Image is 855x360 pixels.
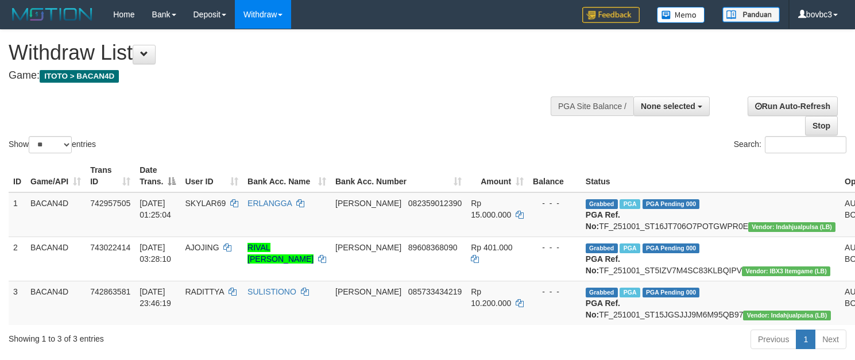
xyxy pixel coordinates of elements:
span: Vendor URL: https://dashboard.q2checkout.com/secure [742,266,830,276]
span: PGA Pending [643,243,700,253]
h4: Game: [9,70,559,82]
span: Rp 15.000.000 [471,199,511,219]
a: Next [815,330,846,349]
img: panduan.png [722,7,780,22]
td: 2 [9,237,26,281]
a: 1 [796,330,815,349]
td: BACAN4D [26,192,86,237]
span: [DATE] 01:25:04 [140,199,171,219]
td: 3 [9,281,26,325]
span: Grabbed [586,243,618,253]
a: Previous [750,330,796,349]
th: Date Trans.: activate to sort column descending [135,160,180,192]
td: TF_251001_ST16JT706O7POTGWPR0E [581,192,840,237]
span: Rp 401.000 [471,243,512,252]
h1: Withdraw List [9,41,559,64]
div: - - - [533,242,577,253]
label: Show entries [9,136,96,153]
input: Search: [765,136,846,153]
a: Run Auto-Refresh [748,96,838,116]
th: Amount: activate to sort column ascending [466,160,528,192]
span: Vendor URL: https://dashboard.q2checkout.com/secure [743,311,830,320]
b: PGA Ref. No: [586,299,620,319]
img: Feedback.jpg [582,7,640,23]
span: Copy 085733434219 to clipboard [408,287,462,296]
label: Search: [734,136,846,153]
div: - - - [533,198,577,209]
span: Marked by bovbc4 [620,288,640,297]
td: TF_251001_ST15JGSJJJ9M6M95QB97 [581,281,840,325]
th: Status [581,160,840,192]
th: Balance [528,160,581,192]
span: [DATE] 03:28:10 [140,243,171,264]
img: Button%20Memo.svg [657,7,705,23]
span: 742957505 [90,199,130,208]
span: [DATE] 23:46:19 [140,287,171,308]
button: None selected [633,96,710,116]
th: Game/API: activate to sort column ascending [26,160,86,192]
select: Showentries [29,136,72,153]
span: Vendor URL: https://dashboard.q2checkout.com/secure [748,222,835,232]
a: SULISTIONO [247,287,296,296]
span: PGA Pending [643,288,700,297]
span: Grabbed [586,199,618,209]
div: Showing 1 to 3 of 3 entries [9,328,347,344]
span: Marked by bovbc4 [620,243,640,253]
a: Stop [805,116,838,136]
td: BACAN4D [26,237,86,281]
span: [PERSON_NAME] [335,243,401,252]
a: ERLANGGA [247,199,292,208]
td: 1 [9,192,26,237]
span: Marked by bovbc4 [620,199,640,209]
span: 743022414 [90,243,130,252]
img: MOTION_logo.png [9,6,96,23]
b: PGA Ref. No: [586,210,620,231]
span: None selected [641,102,695,111]
span: [PERSON_NAME] [335,199,401,208]
span: RADITTYA [185,287,223,296]
b: PGA Ref. No: [586,254,620,275]
th: Trans ID: activate to sort column ascending [86,160,135,192]
span: Rp 10.200.000 [471,287,511,308]
th: Bank Acc. Name: activate to sort column ascending [243,160,331,192]
div: - - - [533,286,577,297]
span: ITOTO > BACAN4D [40,70,119,83]
span: PGA Pending [643,199,700,209]
span: Copy 89608368090 to clipboard [408,243,458,252]
th: Bank Acc. Number: activate to sort column ascending [331,160,466,192]
span: 742863581 [90,287,130,296]
th: ID [9,160,26,192]
span: Grabbed [586,288,618,297]
a: RIVAL [PERSON_NAME] [247,243,314,264]
span: SKYLAR69 [185,199,226,208]
div: PGA Site Balance / [551,96,633,116]
span: [PERSON_NAME] [335,287,401,296]
span: AJOJING [185,243,219,252]
th: User ID: activate to sort column ascending [180,160,243,192]
td: TF_251001_ST5IZV7M4SC83KLBQIPV [581,237,840,281]
span: Copy 082359012390 to clipboard [408,199,462,208]
td: BACAN4D [26,281,86,325]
